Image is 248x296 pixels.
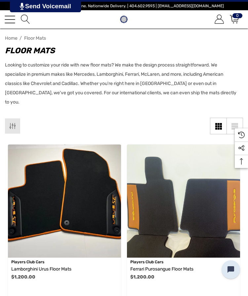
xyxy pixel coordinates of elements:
p: Looking to customize your ride with new floor mats? We make the design process straightforward. W... [5,61,236,107]
img: Ferrari Purosangue Floor Mats [127,145,240,258]
img: PjwhLS0gR2VuZXJhdG9yOiBHcmF2aXQuaW8gLS0+PHN2ZyB4bWxucz0iaHR0cDovL3d3dy53My5vcmcvMjAwMC9zdmciIHhtb... [20,3,24,10]
nav: Breadcrumb [5,32,243,44]
svg: Search [21,15,30,24]
span: $1,200.00 [11,274,35,280]
a: Ferrari Purosangue Floor Mats,$1,200.00 [127,145,240,258]
span: $1,200.00 [130,274,154,280]
span: Floor Mats [24,35,46,41]
h1: Floor Mats [5,45,236,57]
svg: Review Your Cart [230,15,239,24]
a: Sign in [214,15,224,24]
span: Lamborghini Urus Floor Mats [11,266,71,272]
a: Ferrari Purosangue Floor Mats,$1,200.00 [130,265,237,273]
svg: Top [235,158,248,165]
a: List View [227,118,243,134]
a: Toggle menu [5,14,15,25]
a: Lamborghini Urus Floor Mats,$1,200.00 [8,145,121,258]
a: Lamborghini Urus Floor Mats,$1,200.00 [11,265,118,273]
svg: Recently Viewed [238,132,245,138]
svg: Account [215,15,224,24]
a: Cart with 0 items [229,15,239,24]
p: Players Club Cars [11,258,118,266]
svg: Social Media [238,145,245,151]
span: Vehicle Marketplace. Shop Online. Nationwide Delivery. | 404.602.9593 | [EMAIL_ADDRESS][DOMAIN_NAME] [24,4,224,8]
a: Search [20,15,30,24]
a: Floor Mats [24,35,56,41]
p: Players Club Cars [130,258,237,266]
span: 0 [232,13,242,18]
a: Home [5,35,18,41]
span: Ferrari Purosangue Floor Mats [130,266,193,272]
a: Grid View [210,118,227,134]
img: Lamborghini Urus Floor Mats For Sale [8,145,121,258]
img: Players Club | Cars For Sale [118,14,129,25]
